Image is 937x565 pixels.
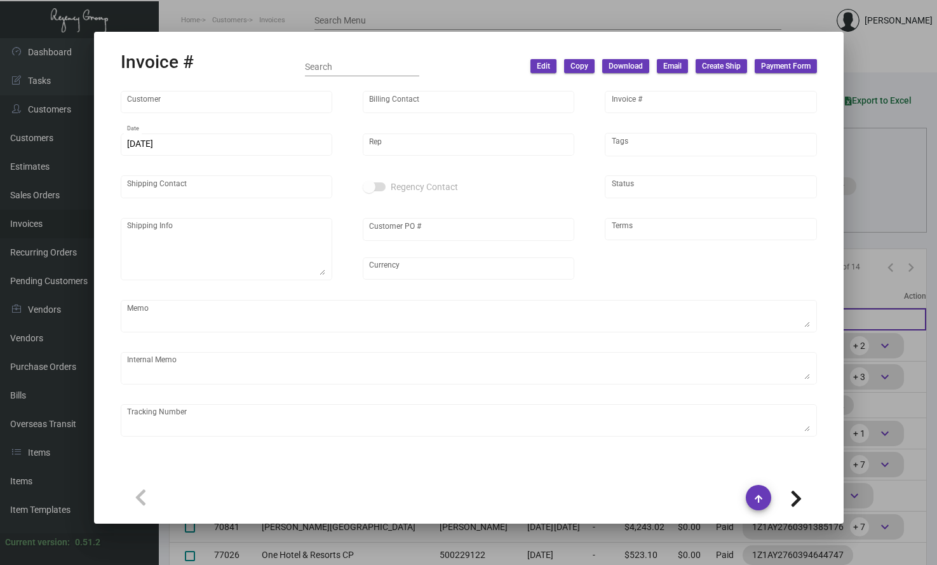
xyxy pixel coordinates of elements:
span: Edit [537,61,550,72]
span: Email [663,61,682,72]
span: Create Ship [702,61,741,72]
span: Payment Form [761,61,811,72]
button: Edit [530,59,556,73]
span: Copy [570,61,588,72]
span: Download [609,61,643,72]
span: Regency Contact [391,179,458,194]
button: Download [602,59,649,73]
h2: Invoice # [121,51,194,73]
button: Email [657,59,688,73]
div: 0.51.2 [75,536,100,549]
button: Payment Form [755,59,817,73]
button: Copy [564,59,595,73]
button: Create Ship [696,59,747,73]
div: Current version: [5,536,70,549]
